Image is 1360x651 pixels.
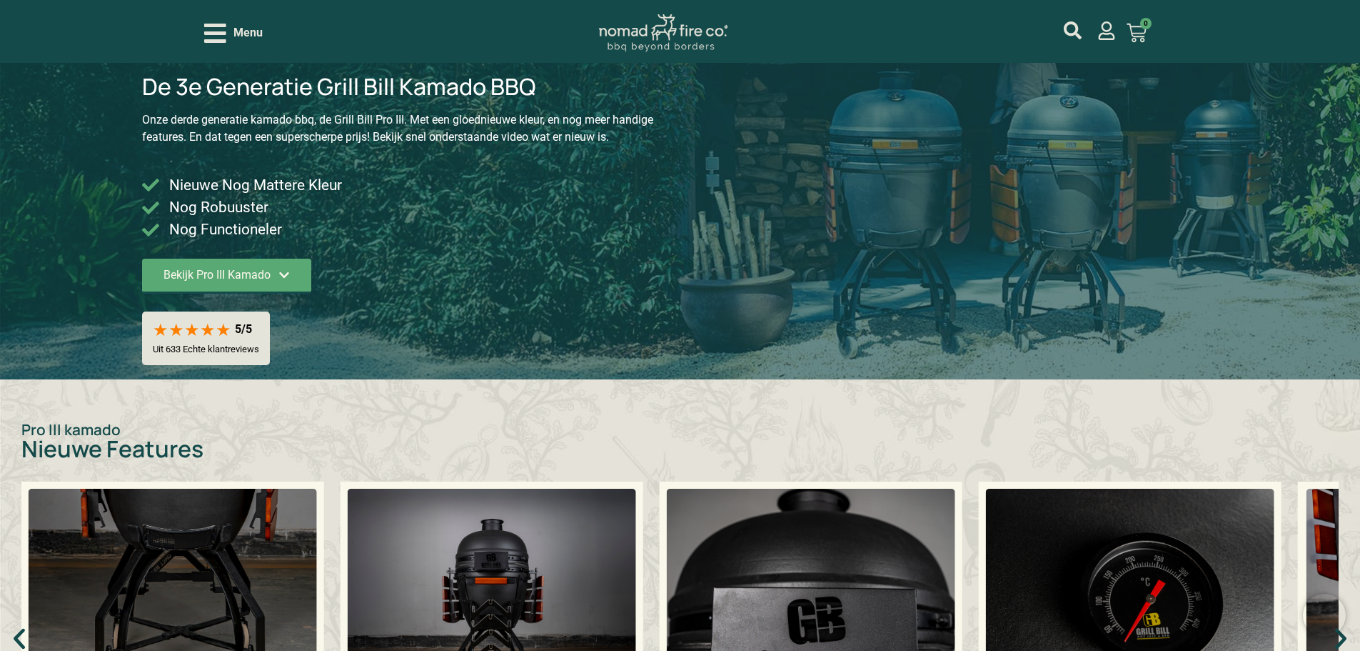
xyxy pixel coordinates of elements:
[142,259,311,294] a: Bekijk Pro III Kamado
[166,197,268,219] span: Nog Robuuster
[204,21,263,46] div: Open/Close Menu
[1064,21,1082,39] a: mijn account
[166,219,282,241] span: Nog Functioneler
[166,174,342,197] span: Nieuwe Nog Mattere Kleur
[1140,18,1152,29] span: 0
[235,322,252,336] div: 5/5
[142,111,680,146] p: Onze derde generatie kamado bbq, de Grill Bill Pro III. Met een gloednieuwe kleur, en nog meer ha...
[1303,594,1346,637] iframe: Brevo live chat
[1109,14,1164,51] a: 0
[153,344,259,354] p: Uit 633 Echte klantreviews
[233,24,263,41] span: Menu
[21,422,1339,437] p: Pro III kamado
[21,437,1339,460] h2: Nieuwe Features
[142,73,680,100] h2: De 3e Generatie Grill Bill Kamado BBQ
[1097,21,1116,40] a: mijn account
[163,269,271,281] span: Bekijk Pro III Kamado
[599,14,727,52] img: Nomad Logo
